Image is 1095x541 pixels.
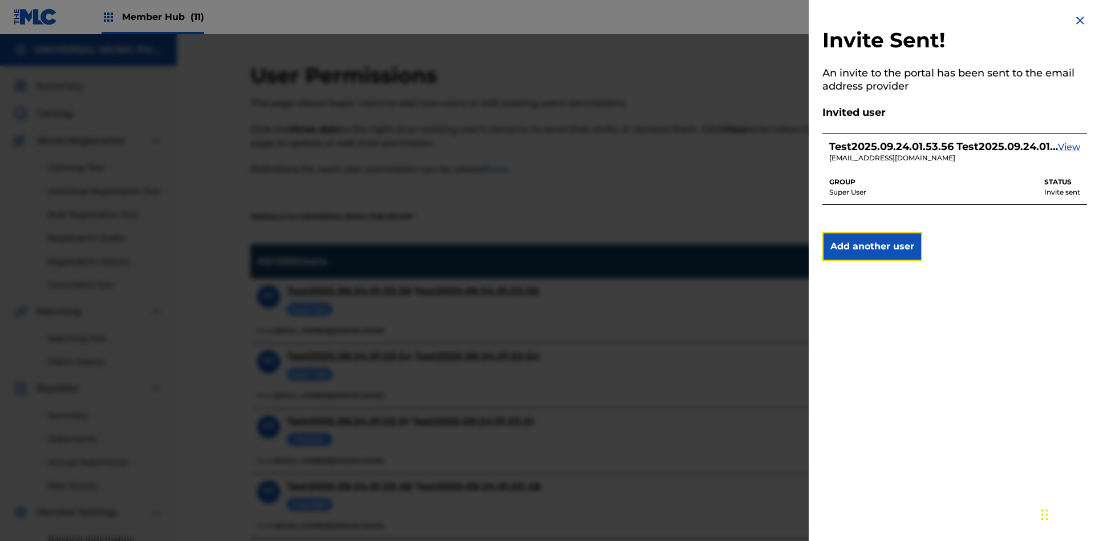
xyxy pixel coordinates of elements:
span: (11) [190,11,204,22]
h5: Invited user [822,106,1087,119]
iframe: Chat Widget [1038,486,1095,541]
h5: An invite to the portal has been sent to the email address provider [822,67,1087,92]
div: Drag [1041,498,1048,532]
span: Member Hub [122,10,204,23]
img: MLC Logo [14,9,58,25]
a: View [1058,140,1080,164]
img: Top Rightsholders [102,10,115,24]
p: Invite sent [1044,187,1080,197]
p: STATUS [1044,177,1080,187]
button: Add another user [822,232,922,261]
p: Super User [829,187,866,197]
h2: Invite Sent! [822,27,1087,53]
h5: Test2025.09.24.01.53.56 Test2025.09.24.01.53.56 [829,140,1058,154]
p: GROUP [829,177,866,187]
p: b32a29f3-67b9-4aba-918a-a00817d916a9@mailslurp.biz [829,153,1058,163]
